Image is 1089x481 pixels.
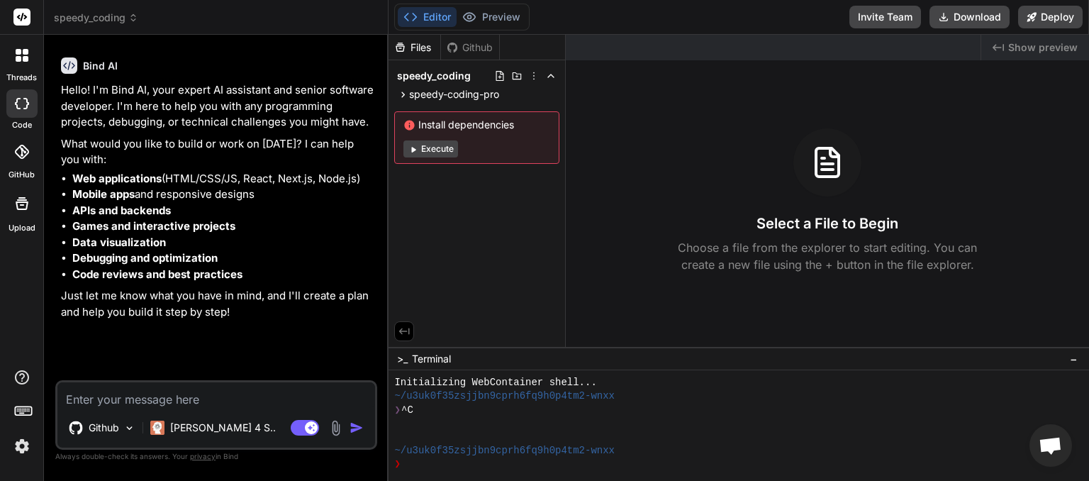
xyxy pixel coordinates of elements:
p: Just let me know what you have in mind, and I'll create a plan and help you build it step by step! [61,288,374,320]
img: Pick Models [123,422,135,434]
span: − [1070,352,1078,366]
span: Show preview [1008,40,1078,55]
span: Terminal [412,352,451,366]
span: speedy_coding [397,69,471,83]
p: Github [89,421,119,435]
strong: Mobile apps [72,187,135,201]
span: ~/u3uk0f35zsjjbn9cprh6fq9h0p4tm2-wnxx [394,444,615,458]
p: Choose a file from the explorer to start editing. You can create a new file using the + button in... [669,239,986,273]
div: Files [389,40,440,55]
img: settings [10,434,34,458]
button: Execute [403,140,458,157]
span: Install dependencies [403,118,550,132]
img: icon [350,421,364,435]
strong: Web applications [72,172,162,185]
span: ^C [401,404,413,417]
span: speedy-coding-pro [409,87,499,101]
p: Hello! I'm Bind AI, your expert AI assistant and senior software developer. I'm here to help you ... [61,82,374,131]
img: attachment [328,420,344,436]
label: GitHub [9,169,35,181]
span: Initializing WebContainer shell... [394,376,596,389]
span: privacy [190,452,216,460]
div: Open chat [1029,424,1072,467]
button: Download [929,6,1010,28]
p: What would you like to build or work on [DATE]? I can help you with: [61,136,374,168]
img: Claude 4 Sonnet [150,421,164,435]
p: [PERSON_NAME] 4 S.. [170,421,276,435]
strong: Debugging and optimization [72,251,218,265]
button: − [1067,348,1080,370]
label: code [12,119,32,131]
span: speedy_coding [54,11,138,25]
button: Preview [457,7,526,27]
p: Always double-check its answers. Your in Bind [55,450,377,463]
label: threads [6,72,37,84]
span: ~/u3uk0f35zsjjbn9cprh6fq9h0p4tm2-wnxx [394,389,615,403]
strong: Data visualization [72,236,166,249]
button: Deploy [1018,6,1083,28]
span: ❯ [394,458,401,471]
strong: Code reviews and best practices [72,267,242,281]
div: Github [441,40,499,55]
li: (HTML/CSS/JS, React, Next.js, Node.js) [72,171,374,187]
h3: Select a File to Begin [756,214,898,233]
h6: Bind AI [83,59,118,73]
strong: Games and interactive projects [72,219,235,233]
label: Upload [9,222,35,234]
button: Editor [398,7,457,27]
strong: APIs and backends [72,204,171,217]
span: >_ [397,352,408,366]
li: and responsive designs [72,187,374,203]
span: ❯ [394,404,401,417]
button: Invite Team [849,6,921,28]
